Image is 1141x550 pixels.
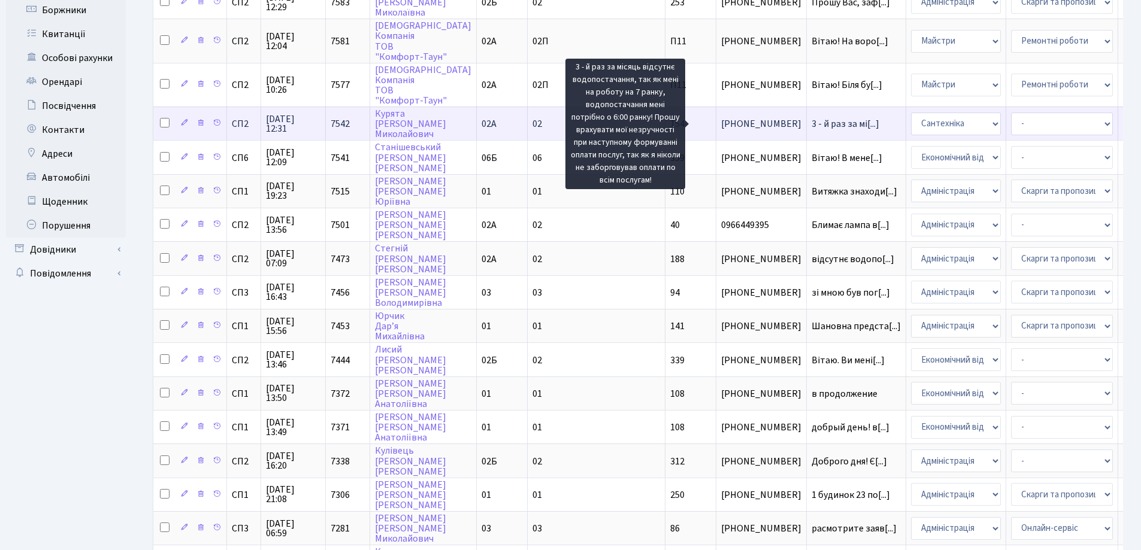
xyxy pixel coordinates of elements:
span: 7281 [331,522,350,535]
span: 3 - й раз за мі[...] [812,117,879,130]
span: 94 [670,286,680,299]
span: СП2 [232,457,256,466]
span: 01 [532,320,542,333]
span: 01 [532,421,542,434]
span: СП1 [232,423,256,432]
span: 312 [670,455,685,468]
a: [PERSON_NAME][PERSON_NAME][PERSON_NAME] [375,478,446,512]
span: [DATE] 16:43 [266,282,320,302]
span: [DATE] 19:23 [266,181,320,200]
span: 02Б [482,455,497,468]
span: СП3 [232,288,256,297]
span: СП6 [232,153,256,163]
span: 02 [532,117,542,130]
span: [PHONE_NUMBER] [721,254,801,264]
span: 03 [532,286,542,299]
span: СП1 [232,321,256,331]
span: 06Б [482,151,497,165]
span: [PHONE_NUMBER] [721,153,801,163]
span: 02П [532,78,549,92]
span: СП2 [232,80,256,90]
span: СП2 [232,254,256,264]
span: Шановна предста[...] [812,320,901,333]
span: [DATE] 13:49 [266,418,320,437]
span: 02А [482,117,497,130]
span: 7541 [331,151,350,165]
span: 7581 [331,35,350,48]
span: 141 [670,320,685,333]
span: 188 [670,253,685,266]
a: Орендарі [6,70,126,94]
span: 02А [482,35,497,48]
span: [PHONE_NUMBER] [721,37,801,46]
span: СП1 [232,389,256,399]
span: 339 [670,354,685,367]
span: 7542 [331,117,350,130]
span: 02 [532,354,542,367]
a: Квитанції [6,22,126,46]
span: 02А [482,253,497,266]
a: ЮрчикДар’яМихайлівна [375,309,425,343]
span: [PHONE_NUMBER] [721,355,801,365]
span: Доброго дня! Є[...] [812,455,887,468]
span: добрый день! в[...] [812,421,889,434]
span: [PHONE_NUMBER] [721,80,801,90]
a: [PERSON_NAME][PERSON_NAME]Анатоліївна [375,411,446,444]
a: Контакти [6,118,126,142]
span: 7306 [331,488,350,502]
span: 01 [532,387,542,400]
span: [PHONE_NUMBER] [721,187,801,196]
span: [DATE] 07:09 [266,249,320,268]
span: [DATE] 16:20 [266,451,320,470]
span: 01 [482,421,491,434]
span: зі мною був пог[...] [812,286,890,299]
span: 7456 [331,286,350,299]
span: 86 [670,522,680,535]
a: Автомобілі [6,166,126,190]
span: [PHONE_NUMBER] [721,288,801,297]
span: 02Б [482,354,497,367]
a: Посвідчення [6,94,126,118]
span: [DATE] 12:04 [266,32,320,51]
span: Витяжка знаходи[...] [812,185,897,198]
a: Щоденник [6,190,126,214]
a: Повідомлення [6,262,126,285]
span: [DATE] 12:09 [266,148,320,167]
a: Кулівець[PERSON_NAME][PERSON_NAME] [375,445,446,478]
span: 02 [532,455,542,468]
a: [PERSON_NAME][PERSON_NAME]Володимирівна [375,276,446,309]
span: відсутнє водопо[...] [812,253,894,266]
span: 01 [532,488,542,502]
span: СП2 [232,119,256,129]
span: [DATE] 15:56 [266,317,320,336]
span: 110 [670,185,685,198]
a: Порушення [6,214,126,238]
a: Адреси [6,142,126,166]
span: 03 [532,522,542,535]
span: 7444 [331,354,350,367]
a: Довідники [6,238,126,262]
span: СП1 [232,187,256,196]
span: [DATE] 10:26 [266,75,320,95]
span: [DATE] 13:56 [266,215,320,235]
span: 7501 [331,218,350,232]
span: [DATE] 13:46 [266,350,320,369]
a: [PERSON_NAME][PERSON_NAME]Юріївна [375,175,446,208]
a: Станішевський[PERSON_NAME][PERSON_NAME] [375,141,446,175]
span: Вітаю! На воро[...] [812,35,888,48]
span: [DATE] 13:50 [266,384,320,403]
span: Блимає лампа в[...] [812,218,889,232]
span: 01 [532,185,542,198]
span: [PHONE_NUMBER] [721,119,801,129]
a: [DEMOGRAPHIC_DATA]КомпаніяТОВ"Комфорт-Таун" [375,19,471,63]
span: [DATE] 21:08 [266,485,320,504]
span: СП2 [232,355,256,365]
span: 02 [532,253,542,266]
span: СП2 [232,220,256,230]
span: [PHONE_NUMBER] [721,524,801,533]
span: 03 [482,286,491,299]
span: 7338 [331,455,350,468]
span: [DATE] 12:31 [266,114,320,133]
a: [PERSON_NAME][PERSON_NAME]Анатоліївна [375,377,446,411]
span: 7577 [331,78,350,92]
